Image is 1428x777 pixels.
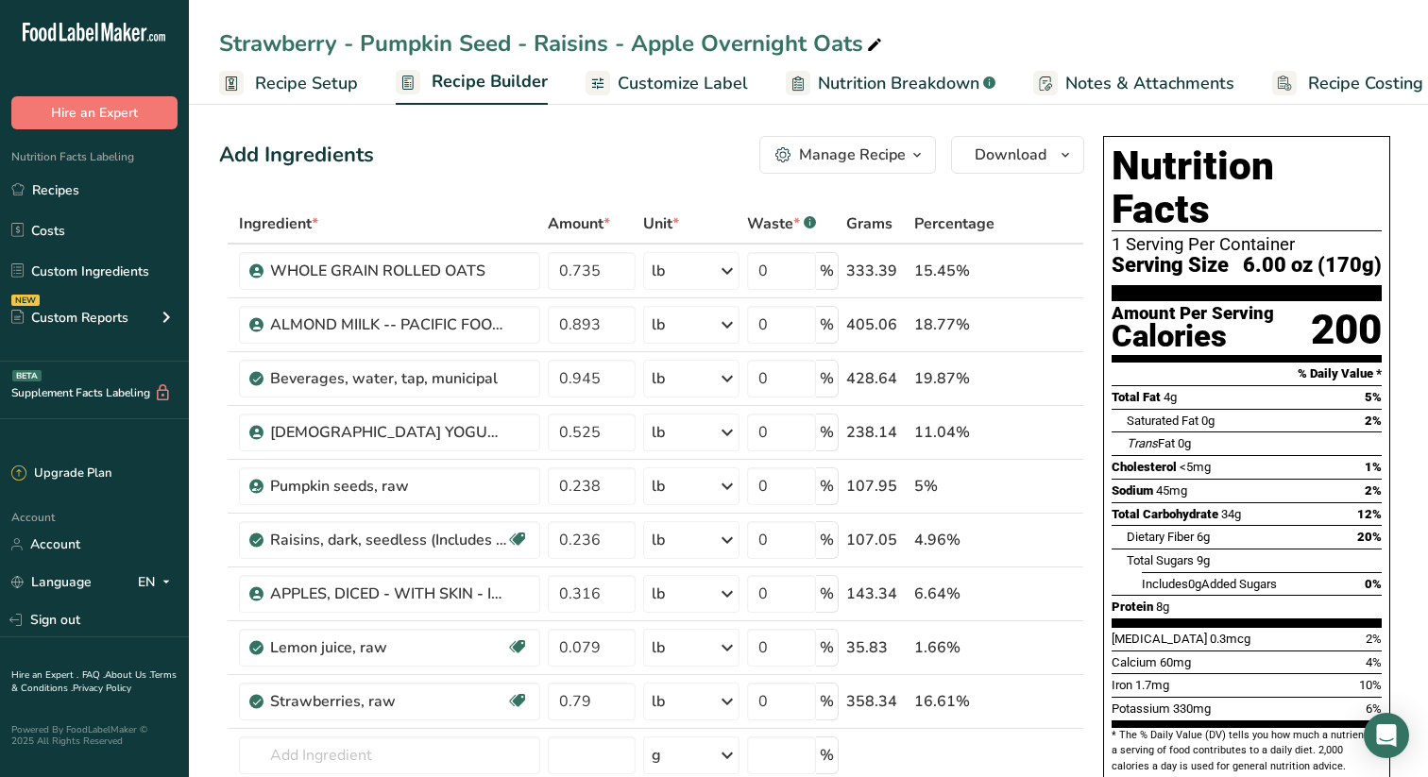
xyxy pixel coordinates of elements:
div: Raisins, dark, seedless (Includes foods for USDA's Food Distribution Program) [270,529,506,551]
div: 200 [1311,305,1382,355]
div: 428.64 [846,367,907,390]
span: 9g [1197,553,1210,567]
span: Potassium [1112,701,1170,716]
div: 6.64% [914,583,994,605]
span: 2% [1366,632,1382,646]
span: Percentage [914,212,994,235]
div: Amount Per Serving [1112,305,1274,323]
span: 330mg [1173,701,1211,716]
a: Privacy Policy [73,682,131,695]
div: 333.39 [846,260,907,282]
div: lb [652,690,665,713]
div: NEW [11,295,40,306]
span: Sodium [1112,483,1153,498]
div: Pumpkin seeds, raw [270,475,506,498]
div: 18.77% [914,313,994,336]
div: Strawberry - Pumpkin Seed - Raisins - Apple Overnight Oats [219,26,886,60]
span: Protein [1112,600,1153,614]
div: ALMOND MIILK -- PACIFIC FOODS [270,313,506,336]
div: 35.83 [846,636,907,659]
div: Custom Reports [11,308,128,328]
div: Manage Recipe [799,144,906,166]
div: Beverages, water, tap, municipal [270,367,506,390]
span: 1% [1365,460,1382,474]
a: Nutrition Breakdown [786,62,995,105]
div: BETA [12,370,42,381]
span: Recipe Builder [432,69,548,94]
button: Manage Recipe [759,136,936,174]
div: lb [652,529,665,551]
button: Hire an Expert [11,96,178,129]
div: Lemon juice, raw [270,636,506,659]
div: Waste [747,212,816,235]
span: Total Sugars [1127,553,1194,567]
a: Language [11,566,92,599]
span: 4g [1164,390,1177,404]
div: 11.04% [914,421,994,444]
h1: Nutrition Facts [1112,144,1382,231]
div: Calories [1112,323,1274,350]
div: EN [138,571,178,594]
span: Grams [846,212,892,235]
span: 6% [1366,701,1382,716]
span: Saturated Fat [1127,414,1198,428]
div: 1 Serving Per Container [1112,235,1382,254]
a: Notes & Attachments [1033,62,1234,105]
div: 238.14 [846,421,907,444]
span: Cholesterol [1112,460,1177,474]
div: 1.66% [914,636,994,659]
span: Iron [1112,678,1132,692]
section: * The % Daily Value (DV) tells you how much a nutrient in a serving of food contributes to a dail... [1112,728,1382,774]
span: Customize Label [618,71,748,96]
a: Recipe Setup [219,62,358,105]
span: Recipe Costing [1308,71,1423,96]
div: 16.61% [914,690,994,713]
div: 4.96% [914,529,994,551]
span: 5% [1365,390,1382,404]
span: Amount [548,212,610,235]
div: g [652,744,661,767]
a: About Us . [105,668,150,682]
div: 19.87% [914,367,994,390]
span: Calcium [1112,655,1157,669]
input: Add Ingredient [239,736,540,774]
span: Unit [643,212,679,235]
div: Powered By FoodLabelMaker © 2025 All Rights Reserved [11,724,178,747]
div: APPLES, DICED - WITH SKIN - IQF - DRR FRUITS [270,583,506,605]
span: Nutrition Breakdown [818,71,979,96]
a: Recipe Costing [1272,62,1423,105]
span: 60mg [1160,655,1191,669]
div: lb [652,260,665,282]
span: 1.7mg [1135,678,1169,692]
span: 2% [1365,483,1382,498]
div: Open Intercom Messenger [1364,713,1409,758]
div: Strawberries, raw [270,690,506,713]
div: lb [652,367,665,390]
span: Dietary Fiber [1127,530,1194,544]
div: Add Ingredients [219,140,374,171]
div: Upgrade Plan [11,465,111,483]
span: 8g [1156,600,1169,614]
div: 405.06 [846,313,907,336]
span: 20% [1357,530,1382,544]
span: Recipe Setup [255,71,358,96]
div: 15.45% [914,260,994,282]
a: Recipe Builder [396,60,548,106]
span: Serving Size [1112,254,1229,278]
span: 2% [1365,414,1382,428]
div: lb [652,475,665,498]
span: Notes & Attachments [1065,71,1234,96]
div: lb [652,313,665,336]
span: 45mg [1156,483,1187,498]
span: 0% [1365,577,1382,591]
div: [DEMOGRAPHIC_DATA] YOGURT - NON-FAT - ODYSSEY [270,421,506,444]
span: 10% [1359,678,1382,692]
div: 107.95 [846,475,907,498]
div: 5% [914,475,994,498]
span: 6.00 oz (170g) [1243,254,1382,278]
span: 4% [1366,655,1382,669]
div: lb [652,583,665,605]
span: Download [975,144,1046,166]
span: Ingredient [239,212,318,235]
span: Includes Added Sugars [1142,577,1277,591]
